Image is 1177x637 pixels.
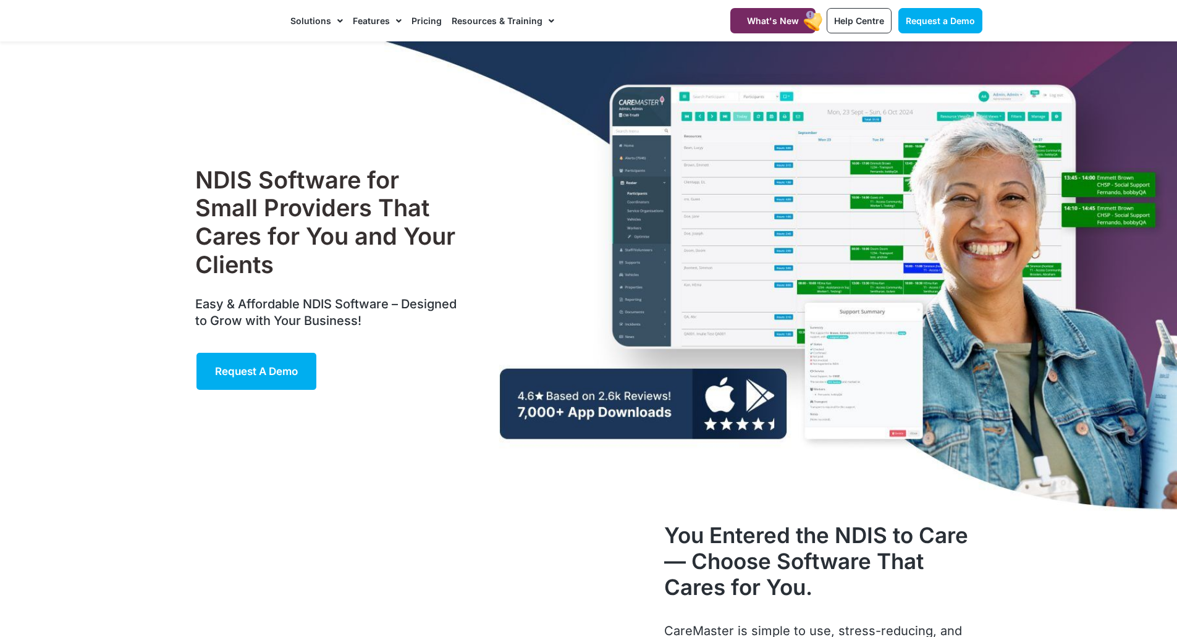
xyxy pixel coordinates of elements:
[898,8,982,33] a: Request a Demo
[195,12,279,30] img: CareMaster Logo
[664,522,982,600] h2: You Entered the NDIS to Care— Choose Software That Cares for You.
[747,15,799,26] span: What's New
[834,15,884,26] span: Help Centre
[195,297,457,328] span: Easy & Affordable NDIS Software – Designed to Grow with Your Business!
[195,352,318,391] a: Request a Demo
[730,8,816,33] a: What's New
[195,166,463,279] h1: NDIS Software for Small Providers That Cares for You and Your Clients
[906,15,975,26] span: Request a Demo
[215,365,298,378] span: Request a Demo
[827,8,892,33] a: Help Centre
